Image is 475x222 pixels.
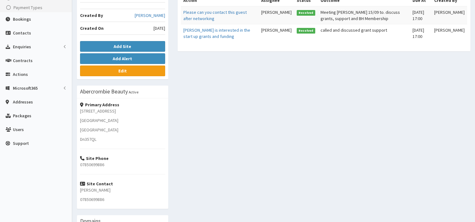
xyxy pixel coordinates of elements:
[80,196,165,203] p: 07850699886
[183,9,247,21] a: Please can you contact this guest after networking
[114,44,131,49] b: Add Site
[80,13,103,18] b: Created By
[118,68,127,74] b: Edit
[13,85,38,91] span: Microsoft365
[129,90,138,94] small: Active
[80,156,109,161] strong: Site Phone
[13,58,33,63] span: Contracts
[13,30,31,36] span: Contacts
[183,27,250,39] a: [PERSON_NAME] is interested in the start up grants and funding
[13,16,31,22] span: Bookings
[80,181,113,187] strong: Site Contact
[80,117,165,124] p: [GEOGRAPHIC_DATA]
[259,6,294,24] td: [PERSON_NAME]
[80,53,165,64] button: Add Alert
[80,102,119,108] strong: Primary Address
[297,28,316,34] span: Resolved
[13,5,42,10] span: Payment Types
[13,113,31,119] span: Packages
[80,108,165,114] p: [STREET_ADDRESS]
[80,161,165,168] p: 07850699886
[318,24,410,42] td: called and discussed grant support
[154,25,165,31] span: [DATE]
[80,89,128,94] h3: Abercrombie Beauty
[297,10,316,16] span: Resolved
[80,66,165,76] a: Edit
[410,6,432,24] td: [DATE] 17:00
[2,3,72,12] a: Payment Types
[410,24,432,42] td: [DATE] 17:00
[80,136,165,142] p: Dn357QL
[13,71,28,77] span: Actions
[13,127,24,132] span: Users
[432,24,467,42] td: [PERSON_NAME]
[13,99,33,105] span: Addresses
[259,24,294,42] td: [PERSON_NAME]
[13,140,29,146] span: Support
[80,187,165,193] p: [PERSON_NAME]
[113,56,132,61] b: Add Alert
[318,6,410,24] td: Meeting [PERSON_NAME] 15/09 to. discuss grants, support and BH Membership
[80,127,165,133] p: [GEOGRAPHIC_DATA]
[80,25,104,31] b: Created On
[135,12,165,18] a: [PERSON_NAME]
[432,6,467,24] td: [PERSON_NAME]
[13,44,31,50] span: Enquiries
